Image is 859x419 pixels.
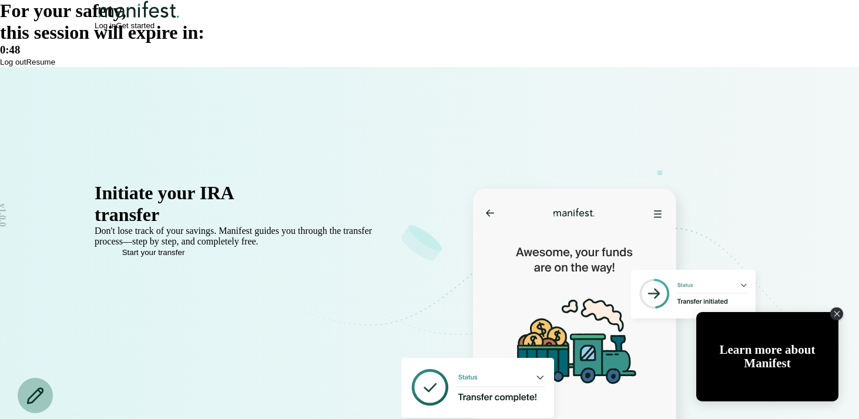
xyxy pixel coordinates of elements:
[696,312,838,401] div: Tolstoy bubble widget
[95,248,212,257] button: Start your transfer
[696,312,838,401] div: Open Tolstoy widget
[696,312,838,401] div: Open Tolstoy
[159,204,243,225] span: in minutes
[95,182,398,204] div: Initiate your
[696,343,838,370] div: Learn more about Manifest
[95,226,398,247] p: Don't lose track of your savings. Manifest guides you through the transfer process—step by step, ...
[95,204,398,226] div: transfer
[122,248,185,257] span: Start your transfer
[200,182,234,204] span: IRA
[95,21,116,30] button: Log in
[116,21,155,30] button: Get started
[830,307,843,320] div: Close Tolstoy widget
